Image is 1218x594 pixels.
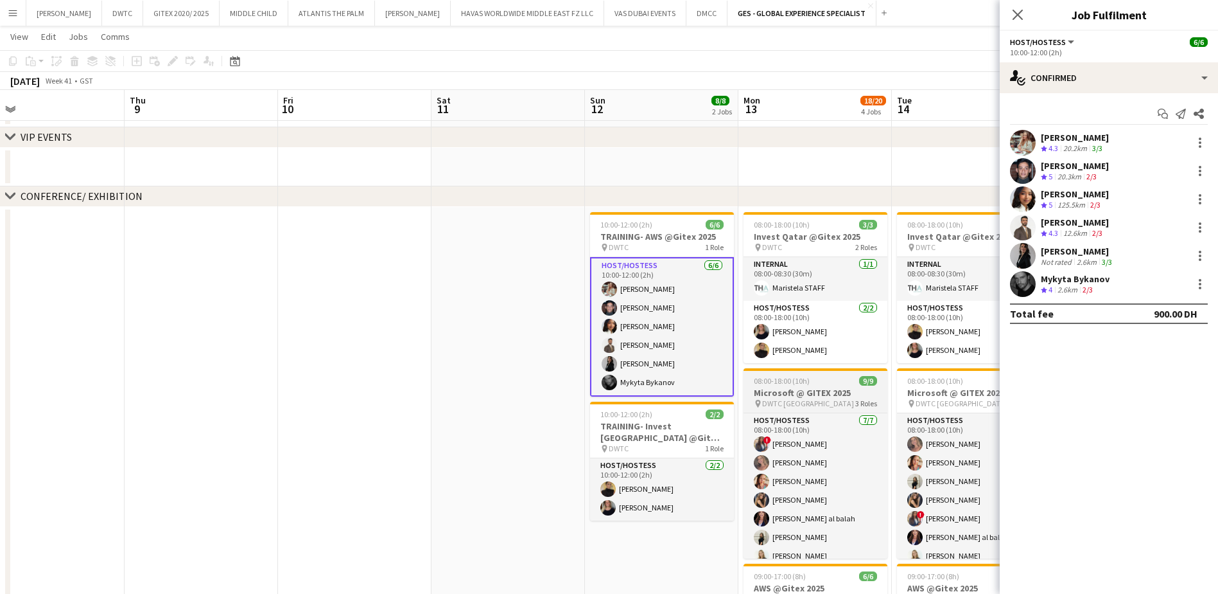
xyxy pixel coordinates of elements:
[860,96,886,105] span: 18/20
[1000,62,1218,93] div: Confirmed
[600,220,652,230] span: 10:00-12:00 (2h)
[1061,143,1090,154] div: 20.2km
[1154,307,1197,320] div: 900.00 DH
[897,257,1041,301] app-card-role: Internal1/108:00-08:30 (30m)Maristela STAFF
[711,96,729,105] span: 8/8
[897,301,1041,363] app-card-role: Host/Hostess2/208:00-18:00 (10h)[PERSON_NAME][PERSON_NAME]
[1041,132,1109,143] div: [PERSON_NAME]
[754,220,810,230] span: 08:00-18:00 (10h)
[588,102,605,116] span: 12
[744,582,887,594] h3: AWS @Gitex 2025
[1055,285,1080,296] div: 2.6km
[1048,172,1052,181] span: 5
[855,242,877,252] span: 2 Roles
[102,1,143,26] button: DWTC
[916,242,935,252] span: DWTC
[855,399,877,408] span: 3 Roles
[451,1,604,26] button: HAVAS WORLDWIDE MIDDLE EAST FZ LLC
[897,212,1041,363] app-job-card: 08:00-18:00 (10h)3/3Invest Qatar @Gitex 2025 DWTC2 RolesInternal1/108:00-08:30 (30m)Maristela STA...
[42,76,74,85] span: Week 41
[1041,188,1109,200] div: [PERSON_NAME]
[859,571,877,581] span: 6/6
[26,1,102,26] button: [PERSON_NAME]
[1048,143,1058,153] span: 4.3
[744,212,887,363] div: 08:00-18:00 (10h)3/3Invest Qatar @Gitex 2025 DWTC2 RolesInternal1/108:00-08:30 (30m)Maristela STA...
[609,242,629,252] span: DWTC
[1041,246,1115,257] div: [PERSON_NAME]
[907,220,963,230] span: 08:00-18:00 (10h)
[916,399,1007,408] span: DWTC [GEOGRAPHIC_DATA]
[727,1,876,26] button: GES - GLOBAL EXPERIENCE SPECIALIST
[1092,228,1102,238] app-skills-label: 2/3
[590,257,734,397] app-card-role: Host/Hostess6/610:00-12:00 (2h)[PERSON_NAME][PERSON_NAME][PERSON_NAME][PERSON_NAME][PERSON_NAME]M...
[590,94,605,106] span: Sun
[754,571,806,581] span: 09:00-17:00 (8h)
[744,94,760,106] span: Mon
[705,242,724,252] span: 1 Role
[1000,6,1218,23] h3: Job Fulfilment
[1048,200,1052,210] span: 5
[375,1,451,26] button: [PERSON_NAME]
[742,102,760,116] span: 13
[21,130,72,143] div: VIP EVENTS
[1041,257,1074,267] div: Not rated
[859,376,877,386] span: 9/9
[590,402,734,521] app-job-card: 10:00-12:00 (2h)2/2TRAINING- Invest [GEOGRAPHIC_DATA] @Gitex 2025 DWTC1 RoleHost/Hostess2/210:00-...
[1074,257,1099,267] div: 2.6km
[1010,37,1066,47] span: Host/Hostess
[1061,228,1090,239] div: 12.6km
[706,220,724,230] span: 6/6
[917,511,925,519] span: !
[128,102,146,116] span: 9
[101,31,130,42] span: Comms
[744,413,887,569] app-card-role: Host/Hostess7/708:00-18:00 (10h)![PERSON_NAME][PERSON_NAME][PERSON_NAME][PERSON_NAME][PERSON_NAME...
[1048,285,1052,294] span: 4
[762,399,854,408] span: DWTC [GEOGRAPHIC_DATA]
[895,102,912,116] span: 14
[609,444,629,453] span: DWTC
[1083,285,1093,294] app-skills-label: 2/3
[1090,200,1101,210] app-skills-label: 2/3
[130,94,146,106] span: Thu
[897,368,1041,559] app-job-card: 08:00-18:00 (10h)9/9Microsoft @ GITEX 2025 DWTC [GEOGRAPHIC_DATA]3 RolesHost/Hostess7/708:00-18:0...
[907,571,959,581] span: 09:00-17:00 (8h)
[897,94,912,106] span: Tue
[435,102,451,116] span: 11
[897,582,1041,594] h3: AWS @Gitex 2025
[744,257,887,301] app-card-role: Internal1/108:00-08:30 (30m)Maristela STAFF
[604,1,686,26] button: VAS DUBAI EVENTS
[744,368,887,559] div: 08:00-18:00 (10h)9/9Microsoft @ GITEX 2025 DWTC [GEOGRAPHIC_DATA]3 RolesHost/Hostess7/708:00-18:0...
[590,458,734,521] app-card-role: Host/Hostess2/210:00-12:00 (2h)[PERSON_NAME][PERSON_NAME]
[600,410,652,419] span: 10:00-12:00 (2h)
[686,1,727,26] button: DMCC
[220,1,288,26] button: MIDDLE CHILD
[1048,228,1058,238] span: 4.3
[859,220,877,230] span: 3/3
[10,31,28,42] span: View
[1041,273,1109,285] div: Mykyta Bykanov
[1092,143,1102,153] app-skills-label: 3/3
[1010,37,1076,47] button: Host/Hostess
[36,28,61,45] a: Edit
[1055,200,1088,211] div: 125.5km
[96,28,135,45] a: Comms
[706,410,724,419] span: 2/2
[281,102,293,116] span: 10
[80,76,93,85] div: GST
[1041,217,1109,228] div: [PERSON_NAME]
[754,376,810,386] span: 08:00-18:00 (10h)
[1102,257,1112,267] app-skills-label: 3/3
[705,444,724,453] span: 1 Role
[10,75,40,87] div: [DATE]
[437,94,451,106] span: Sat
[897,387,1041,399] h3: Microsoft @ GITEX 2025
[590,231,734,242] h3: TRAINING- AWS @Gitex 2025
[763,437,771,444] span: !
[744,231,887,242] h3: Invest Qatar @Gitex 2025
[1010,307,1054,320] div: Total fee
[590,212,734,397] app-job-card: 10:00-12:00 (2h)6/6TRAINING- AWS @Gitex 2025 DWTC1 RoleHost/Hostess6/610:00-12:00 (2h)[PERSON_NAM...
